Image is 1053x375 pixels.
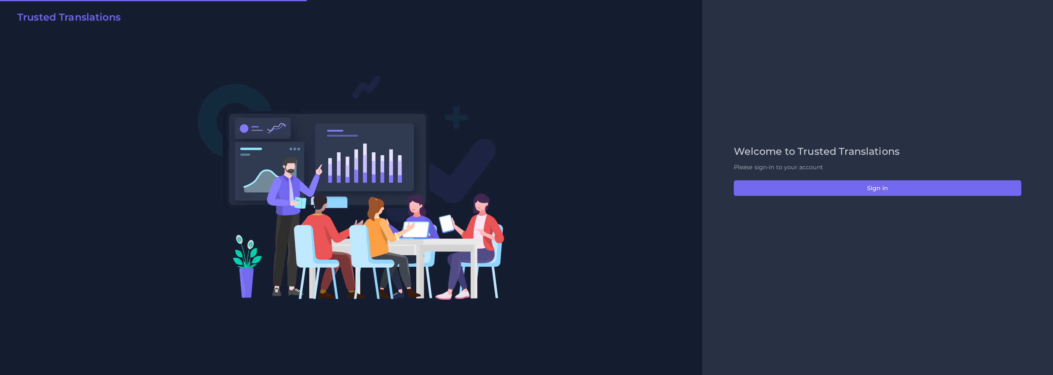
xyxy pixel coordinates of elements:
button: Sign in [734,180,1021,196]
a: Trusted Translations [12,12,121,26]
img: Login V2 [197,75,505,300]
p: Please sign-in to your account [734,163,1021,172]
h2: Trusted Translations [17,12,121,23]
h2: Welcome to Trusted Translations [734,146,1021,158]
